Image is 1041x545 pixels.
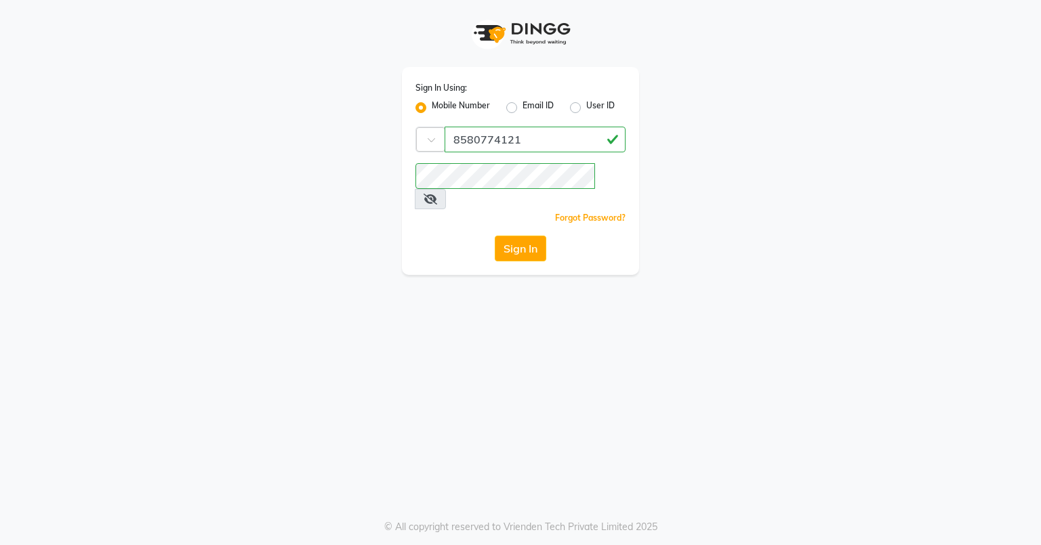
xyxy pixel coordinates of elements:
[586,100,615,116] label: User ID
[555,213,626,223] a: Forgot Password?
[466,14,575,53] img: logo1.svg
[415,163,595,189] input: Username
[432,100,490,116] label: Mobile Number
[523,100,554,116] label: Email ID
[415,82,467,94] label: Sign In Using:
[495,236,546,261] button: Sign In
[445,127,626,152] input: Username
